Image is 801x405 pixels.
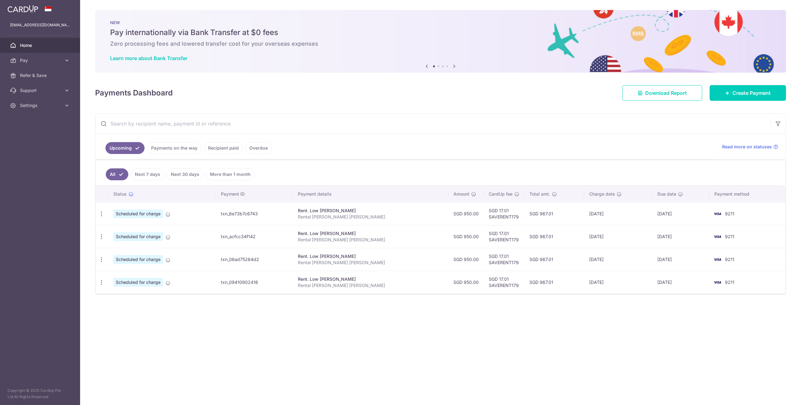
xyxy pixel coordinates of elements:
span: Support [20,87,61,94]
div: Rent. Low [PERSON_NAME] [298,253,443,259]
td: SGD 17.01 SAVERENT179 [484,202,524,225]
span: Amount [453,191,469,197]
img: Bank transfer banner [95,10,786,73]
td: SGD 967.01 [524,248,584,271]
span: 9211 [725,234,734,239]
div: Rent. Low [PERSON_NAME] [298,276,443,282]
span: Scheduled for charge [113,278,163,287]
td: [DATE] [652,225,709,248]
span: Total amt. [529,191,550,197]
h6: Zero processing fees and lowered transfer cost for your overseas expenses [110,40,771,48]
img: Bank Card [711,256,724,263]
span: Scheduled for charge [113,209,163,218]
div: Rent. Low [PERSON_NAME] [298,230,443,237]
td: txn_06ad75264d2 [216,248,293,271]
td: SGD 967.01 [524,202,584,225]
td: txn_09410902416 [216,271,293,294]
td: [DATE] [584,271,652,294]
img: Bank Card [711,279,724,286]
td: [DATE] [652,202,709,225]
span: Create Payment [732,89,771,97]
td: SGD 950.00 [448,202,484,225]
img: Bank Card [711,210,724,218]
h5: Pay internationally via Bank Transfer at $0 fees [110,28,771,38]
a: Read more on statuses [722,144,778,150]
a: Overdue [245,142,272,154]
span: Refer & Save [20,72,61,79]
span: Home [20,42,61,49]
th: Payment method [709,186,785,202]
td: SGD 17.01 SAVERENT179 [484,248,524,271]
input: Search by recipient name, payment id or reference [95,114,771,134]
a: Recipient paid [204,142,243,154]
td: SGD 17.01 SAVERENT179 [484,225,524,248]
td: [DATE] [652,248,709,271]
span: Due date [657,191,676,197]
th: Payment ID [216,186,293,202]
a: All [106,168,128,180]
td: [DATE] [584,225,652,248]
p: [EMAIL_ADDRESS][DOMAIN_NAME] [10,22,70,28]
a: Download Report [622,85,702,101]
p: Rental [PERSON_NAME] [PERSON_NAME] [298,237,443,243]
span: Status [113,191,127,197]
a: Next 30 days [167,168,203,180]
td: SGD 950.00 [448,225,484,248]
td: [DATE] [652,271,709,294]
div: Rent. Low [PERSON_NAME] [298,208,443,214]
p: Rental [PERSON_NAME] [PERSON_NAME] [298,282,443,289]
span: Charge date [589,191,615,197]
td: txn_acfcc34f142 [216,225,293,248]
span: 9211 [725,279,734,285]
td: SGD 17.01 SAVERENT179 [484,271,524,294]
span: Settings [20,102,61,109]
p: Rental [PERSON_NAME] [PERSON_NAME] [298,259,443,266]
h4: Payments Dashboard [95,87,173,99]
a: Payments on the way [147,142,202,154]
td: SGD 967.01 [524,225,584,248]
a: More than 1 month [206,168,255,180]
p: NEW [110,20,771,25]
td: SGD 950.00 [448,271,484,294]
a: Next 7 days [131,168,164,180]
a: Create Payment [710,85,786,101]
span: Download Report [645,89,687,97]
td: SGD 967.01 [524,271,584,294]
span: Read more on statuses [722,144,772,150]
td: [DATE] [584,248,652,271]
span: Scheduled for charge [113,232,163,241]
span: Pay [20,57,61,64]
span: Scheduled for charge [113,255,163,264]
th: Payment details [293,186,448,202]
a: Learn more about Bank Transfer [110,55,187,61]
span: CardUp fee [489,191,513,197]
img: CardUp [8,5,38,13]
span: 9211 [725,211,734,216]
a: Upcoming [105,142,145,154]
img: Bank Card [711,233,724,240]
td: SGD 950.00 [448,248,484,271]
span: 9211 [725,257,734,262]
td: txn_6e73b7c6743 [216,202,293,225]
td: [DATE] [584,202,652,225]
p: Rental [PERSON_NAME] [PERSON_NAME] [298,214,443,220]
